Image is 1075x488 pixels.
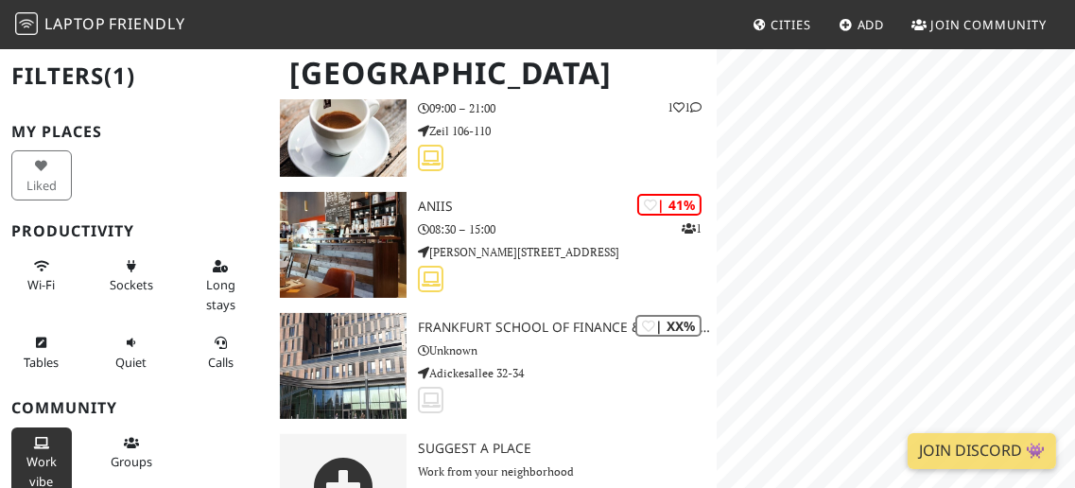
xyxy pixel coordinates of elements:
h2: Filters [11,47,257,105]
h3: Suggest a Place [418,441,717,457]
p: [PERSON_NAME][STREET_ADDRESS] [418,243,717,261]
img: Aniis [280,192,407,298]
button: Sockets [101,251,162,301]
a: Coffee Fellows | 59% 11 Coffee Fellows 09:00 – 21:00 Zeil 106-110 [269,71,717,177]
span: Add [858,16,885,33]
h3: Frankfurt School of Finance & Management [418,320,717,336]
h3: Community [11,399,257,417]
a: Aniis | 41% 1 Aniis 08:30 – 15:00 [PERSON_NAME][STREET_ADDRESS] [269,192,717,298]
span: Cities [772,16,811,33]
p: Adickesallee 32-34 [418,364,717,382]
a: Cities [745,8,819,42]
a: Join Discord 👾 [908,433,1056,469]
img: Coffee Fellows [280,71,407,177]
a: Frankfurt School of Finance & Management | XX% Frankfurt School of Finance & Management Unknown A... [269,313,717,419]
button: Tables [11,327,72,377]
a: Add [831,8,893,42]
img: Frankfurt School of Finance & Management [280,313,407,419]
span: (1) [104,60,135,91]
span: Friendly [109,13,184,34]
img: LaptopFriendly [15,12,38,35]
button: Groups [101,427,162,478]
span: Group tables [111,453,152,470]
span: Quiet [115,354,147,371]
div: | 41% [637,194,702,216]
p: 1 [682,219,702,237]
button: Quiet [101,327,162,377]
p: 08:30 – 15:00 [418,220,717,238]
button: Long stays [191,251,251,320]
div: | XX% [635,315,702,337]
span: Join Community [930,16,1047,33]
h3: Productivity [11,222,257,240]
a: Join Community [904,8,1054,42]
button: Calls [191,327,251,377]
span: Work-friendly tables [24,354,59,371]
button: Wi-Fi [11,251,72,301]
span: Video/audio calls [208,354,234,371]
h3: Aniis [418,199,717,215]
span: Laptop [44,13,106,34]
p: Zeil 106-110 [418,122,717,140]
h1: [GEOGRAPHIC_DATA] [274,47,713,99]
a: LaptopFriendly LaptopFriendly [15,9,185,42]
span: Stable Wi-Fi [27,276,55,293]
p: Unknown [418,341,717,359]
h3: My Places [11,123,257,141]
p: Work from your neighborhood [418,462,717,480]
span: Power sockets [110,276,153,293]
span: Long stays [206,276,235,312]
